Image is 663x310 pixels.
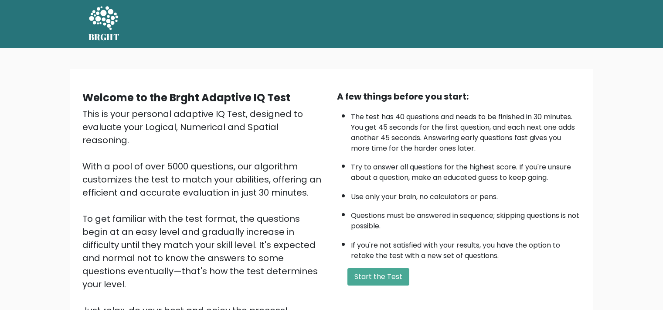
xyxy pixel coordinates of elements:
[347,268,409,286] button: Start the Test
[82,90,290,105] b: Welcome to the Brght Adaptive IQ Test
[337,90,581,103] div: A few things before you start:
[88,32,120,42] h5: BRGHT
[351,187,581,202] li: Use only your brain, no calculators or pens.
[88,3,120,45] a: BRGHT
[351,236,581,261] li: If you're not satisfied with your results, you have the option to retake the test with a new set ...
[351,107,581,154] li: The test has 40 questions and needs to be finished in 30 minutes. You get 45 seconds for the firs...
[351,206,581,231] li: Questions must be answered in sequence; skipping questions is not possible.
[351,158,581,183] li: Try to answer all questions for the highest score. If you're unsure about a question, make an edu...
